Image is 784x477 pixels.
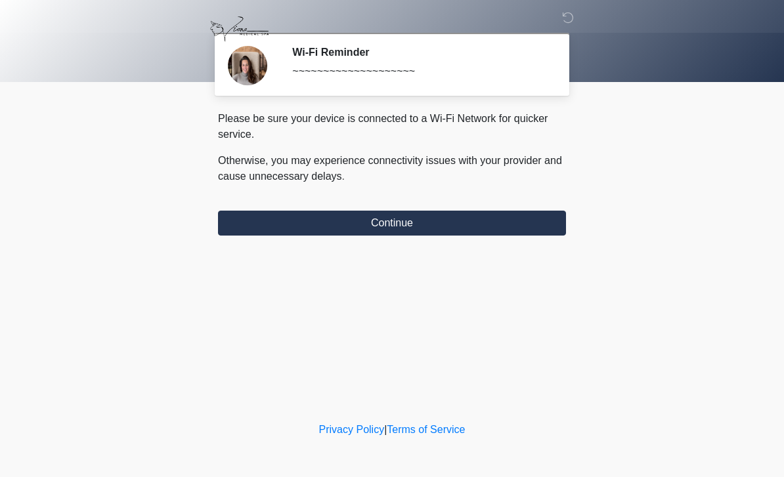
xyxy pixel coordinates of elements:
p: Please be sure your device is connected to a Wi-Fi Network for quicker service. [218,111,566,142]
a: | [384,424,387,435]
p: Otherwise, you may experience connectivity issues with your provider and cause unnecessary delays [218,153,566,184]
img: Agent Avatar [228,46,267,85]
span: . [342,171,345,182]
a: Terms of Service [387,424,465,435]
div: ~~~~~~~~~~~~~~~~~~~~ [292,64,546,79]
a: Privacy Policy [319,424,385,435]
img: Viona Medical Spa Logo [205,10,274,49]
button: Continue [218,211,566,236]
